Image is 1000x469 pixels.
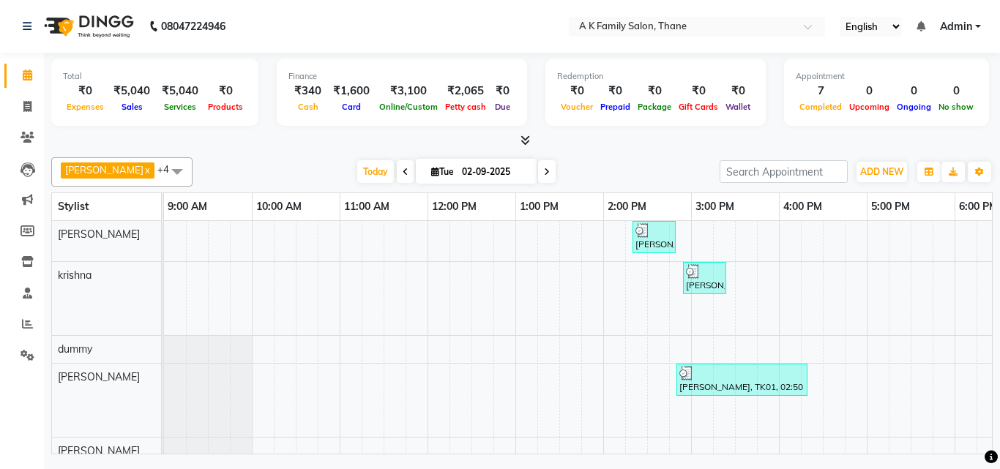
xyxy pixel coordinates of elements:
[458,161,531,183] input: 2025-09-02
[441,83,490,100] div: ₹2,065
[557,83,597,100] div: ₹0
[143,164,150,176] a: x
[441,102,490,112] span: Petty cash
[893,83,935,100] div: 0
[634,102,675,112] span: Package
[58,342,92,356] span: dummy
[857,162,907,182] button: ADD NEW
[327,83,376,100] div: ₹1,600
[893,102,935,112] span: Ongoing
[118,102,146,112] span: Sales
[58,200,89,213] span: Stylist
[634,223,674,251] div: [PERSON_NAME], TK01, 02:20 PM-02:50 PM, [DEMOGRAPHIC_DATA] Hair Colour (Inoa Amonia) - Root Touch...
[557,102,597,112] span: Voucher
[338,102,365,112] span: Card
[867,196,914,217] a: 5:00 PM
[58,444,140,457] span: [PERSON_NAME]
[204,83,247,100] div: ₹0
[164,196,211,217] a: 9:00 AM
[846,102,893,112] span: Upcoming
[935,83,977,100] div: 0
[63,70,247,83] div: Total
[597,102,634,112] span: Prepaid
[161,6,225,47] b: 08047224946
[428,196,480,217] a: 12:00 PM
[63,83,108,100] div: ₹0
[604,196,650,217] a: 2:00 PM
[557,70,754,83] div: Redemption
[720,160,848,183] input: Search Appointment
[490,83,515,100] div: ₹0
[796,102,846,112] span: Completed
[357,160,394,183] span: Today
[634,83,675,100] div: ₹0
[428,166,458,177] span: Tue
[796,83,846,100] div: 7
[597,83,634,100] div: ₹0
[58,228,140,241] span: [PERSON_NAME]
[491,102,514,112] span: Due
[675,102,722,112] span: Gift Cards
[156,83,204,100] div: ₹5,040
[376,102,441,112] span: Online/Custom
[253,196,305,217] a: 10:00 AM
[63,102,108,112] span: Expenses
[37,6,138,47] img: logo
[340,196,393,217] a: 11:00 AM
[935,102,977,112] span: No show
[516,196,562,217] a: 1:00 PM
[157,163,180,175] span: +4
[780,196,826,217] a: 4:00 PM
[65,164,143,176] span: [PERSON_NAME]
[204,102,247,112] span: Products
[678,366,806,394] div: [PERSON_NAME], TK01, 02:50 PM-04:20 PM, wine pedicures (₹1500)
[692,196,738,217] a: 3:00 PM
[294,102,322,112] span: Cash
[58,269,92,282] span: krishna
[722,102,754,112] span: Wallet
[846,83,893,100] div: 0
[288,83,327,100] div: ₹340
[288,70,515,83] div: Finance
[108,83,156,100] div: ₹5,040
[796,70,977,83] div: Appointment
[684,264,725,292] div: [PERSON_NAME], TK02, 02:55 PM-03:25 PM, offer hair cut (₹400)
[722,83,754,100] div: ₹0
[675,83,722,100] div: ₹0
[860,166,903,177] span: ADD NEW
[376,83,441,100] div: ₹3,100
[58,370,140,383] span: [PERSON_NAME]
[940,19,972,34] span: Admin
[160,102,200,112] span: Services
